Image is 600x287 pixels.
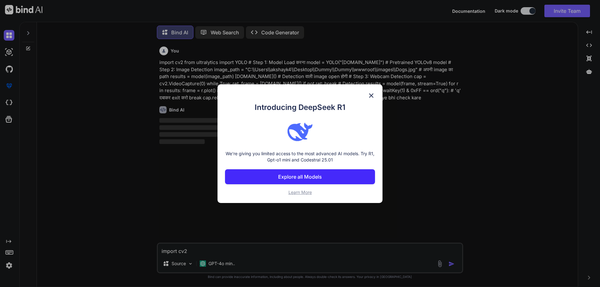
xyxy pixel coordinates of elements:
[225,169,375,184] button: Explore all Models
[278,173,322,181] p: Explore all Models
[225,151,375,163] p: We're giving you limited access to the most advanced AI models. Try R1, Gpt-o1 mini and Codestral...
[225,102,375,113] h1: Introducing DeepSeek R1
[287,119,312,144] img: bind logo
[367,92,375,99] img: close
[288,190,312,195] span: Learn More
